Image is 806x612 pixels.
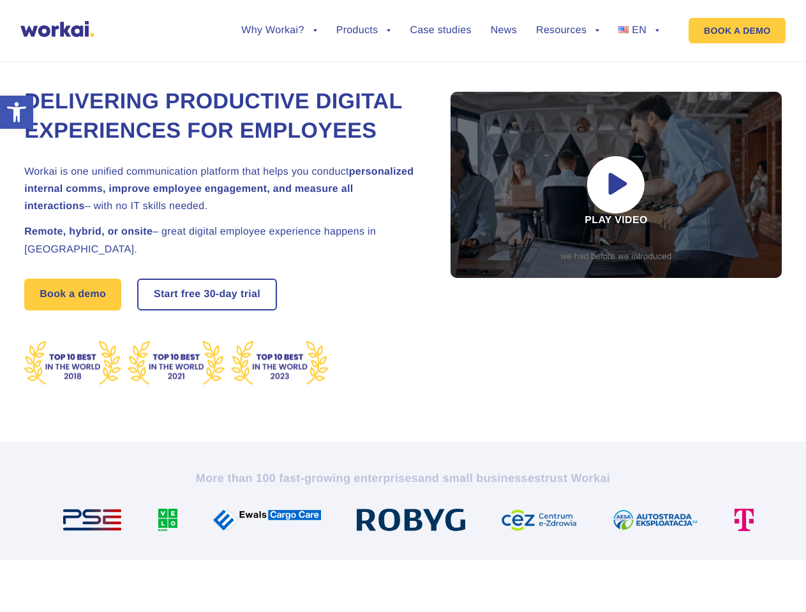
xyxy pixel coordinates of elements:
[24,279,121,310] a: Book a demo
[49,470,757,486] h2: More than 100 fast-growing enterprises trust Workai
[689,18,786,43] a: BOOK A DEMO
[632,25,646,36] span: EN
[24,87,420,146] h1: Delivering Productive Digital Experiences for Employees
[24,223,420,258] h2: – great digital employee experience happens in [GEOGRAPHIC_DATA].
[410,25,471,36] a: Case studies
[451,92,782,278] div: Play video
[138,280,276,309] a: Start free30-daytrial
[536,25,599,36] a: Resources
[24,166,414,212] strong: personalized internal comms, improve employee engagement, and measure all interactions
[24,226,153,237] strong: Remote, hybrid, or onsite
[241,25,317,36] a: Why Workai?
[418,472,541,484] i: and small businesses
[204,289,237,300] i: 30-day
[491,25,517,36] a: News
[336,25,391,36] a: Products
[24,163,420,215] h2: Workai is one unified communication platform that helps you conduct – with no IT skills needed.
